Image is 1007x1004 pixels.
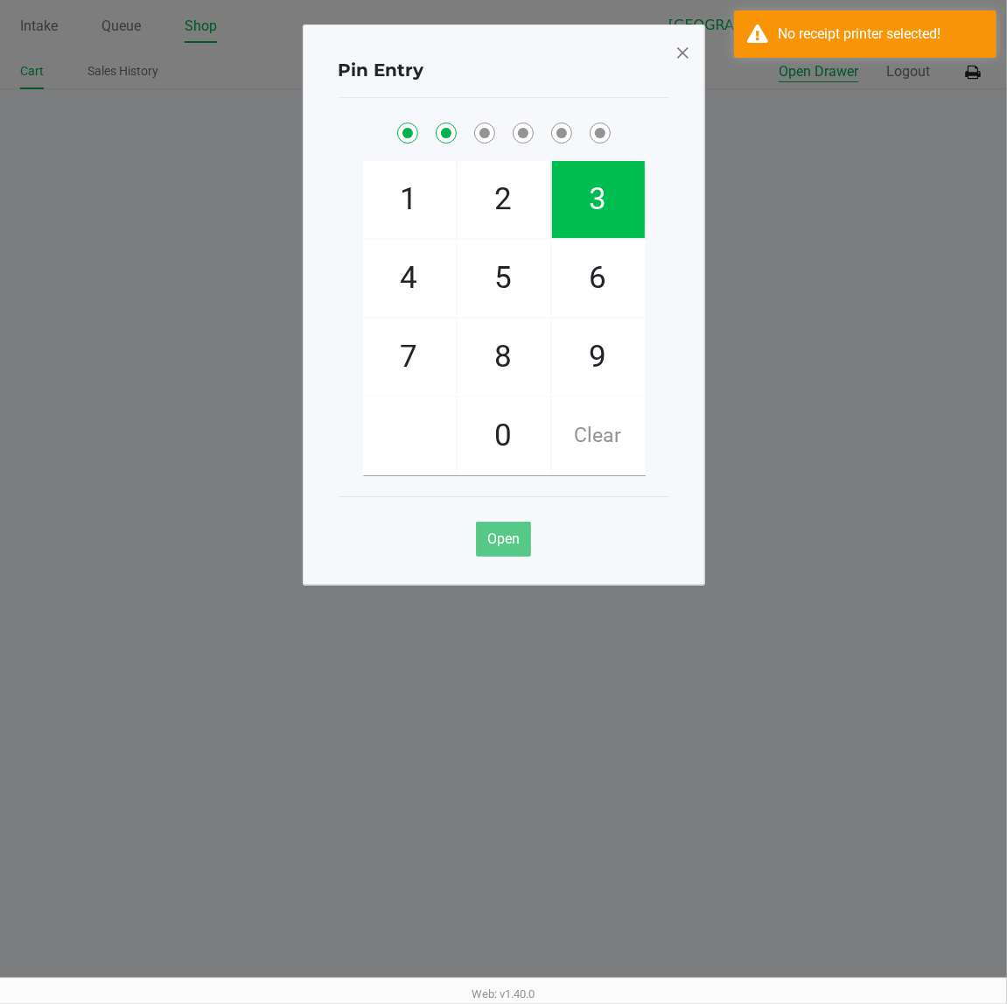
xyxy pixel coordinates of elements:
span: Web: v1.40.0 [472,987,535,1000]
span: 1 [363,161,456,238]
span: 2 [458,161,550,238]
span: 0 [458,397,550,474]
span: 3 [552,161,645,238]
h4: Pin Entry [339,57,424,83]
span: 9 [552,319,645,396]
span: 6 [552,240,645,317]
span: Clear [552,397,645,474]
span: 4 [363,240,456,317]
span: 7 [363,319,456,396]
span: 8 [458,319,550,396]
div: No receipt printer selected! [778,24,983,45]
span: 5 [458,240,550,317]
